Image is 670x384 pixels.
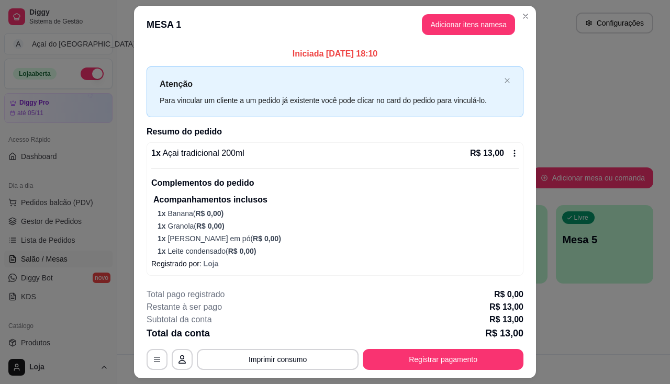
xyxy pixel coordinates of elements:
[151,177,519,189] p: Complementos do pedido
[158,246,519,256] p: Leite condensado (
[160,95,500,106] div: Para vincular um cliente a um pedido já existente você pode clicar no card do pedido para vinculá...
[485,326,523,341] p: R$ 13,00
[158,208,519,219] p: Banana (
[153,194,519,206] p: Acompanhamentos inclusos
[158,247,167,255] span: 1 x
[517,8,534,25] button: Close
[489,301,523,313] p: R$ 13,00
[158,221,519,231] p: Granola (
[147,313,212,326] p: Subtotal da conta
[134,6,536,43] header: MESA 1
[253,234,281,243] span: R$ 0,00 )
[204,259,219,268] span: Loja
[195,209,224,218] span: R$ 0,00 )
[158,233,519,244] p: [PERSON_NAME] em pó (
[494,288,523,301] p: R$ 0,00
[158,234,167,243] span: 1 x
[147,301,222,313] p: Restante à ser pago
[147,288,225,301] p: Total pago registrado
[147,326,210,341] p: Total da conta
[158,222,167,230] span: 1 x
[158,209,167,218] span: 1 x
[147,126,523,138] h2: Resumo do pedido
[228,247,256,255] span: R$ 0,00 )
[489,313,523,326] p: R$ 13,00
[422,14,515,35] button: Adicionar itens namesa
[151,258,519,269] p: Registrado por:
[504,77,510,84] button: close
[160,77,500,91] p: Atenção
[147,48,523,60] p: Iniciada [DATE] 18:10
[161,149,244,157] span: Açai tradicional 200ml
[196,222,225,230] span: R$ 0,00 )
[151,147,244,160] p: 1 x
[363,349,523,370] button: Registrar pagamento
[197,349,359,370] button: Imprimir consumo
[470,147,504,160] p: R$ 13,00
